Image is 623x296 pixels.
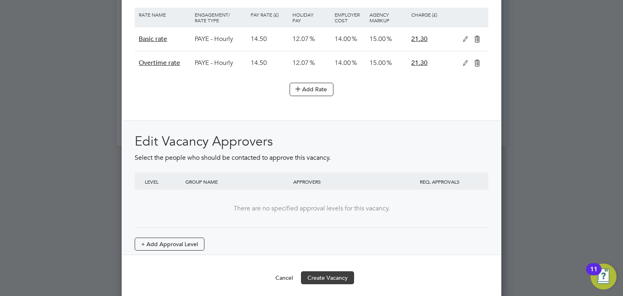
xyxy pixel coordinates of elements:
span: 21.30 [411,35,428,43]
h2: Edit Vacancy Approvers [135,133,488,150]
span: 15.00 [370,59,386,67]
div: Engagement/ Rate Type [193,8,249,27]
span: 12.07 [292,59,309,67]
div: 14.50 [249,27,290,51]
span: 14.00 [335,59,351,67]
div: LEVEL [143,172,183,191]
div: There are no specified approval levels for this vacancy. [143,204,480,213]
div: Employer Cost [333,8,367,27]
span: Select the people who should be contacted to approve this vacancy. [135,154,331,162]
button: Open Resource Center, 11 new notifications [591,264,617,290]
button: Add Rate [290,83,333,96]
span: 21.30 [411,59,428,67]
span: Basic rate [139,35,167,43]
div: REQ. APPROVALS [399,172,480,191]
div: PAYE - Hourly [193,27,249,51]
span: Overtime rate [139,59,180,67]
button: + Add Approval Level [135,238,204,251]
div: Pay Rate (£) [249,8,290,21]
span: 12.07 [292,35,309,43]
div: APPROVERS [291,172,399,191]
button: Create Vacancy [301,271,354,284]
div: Holiday Pay [290,8,332,27]
div: 11 [590,269,597,280]
div: Agency Markup [367,8,409,27]
div: GROUP NAME [183,172,291,191]
div: Charge (£) [409,8,458,21]
button: Cancel [269,271,299,284]
span: 14.00 [335,35,351,43]
div: PAYE - Hourly [193,51,249,75]
div: 14.50 [249,51,290,75]
div: Rate Name [137,8,193,21]
span: 15.00 [370,35,386,43]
